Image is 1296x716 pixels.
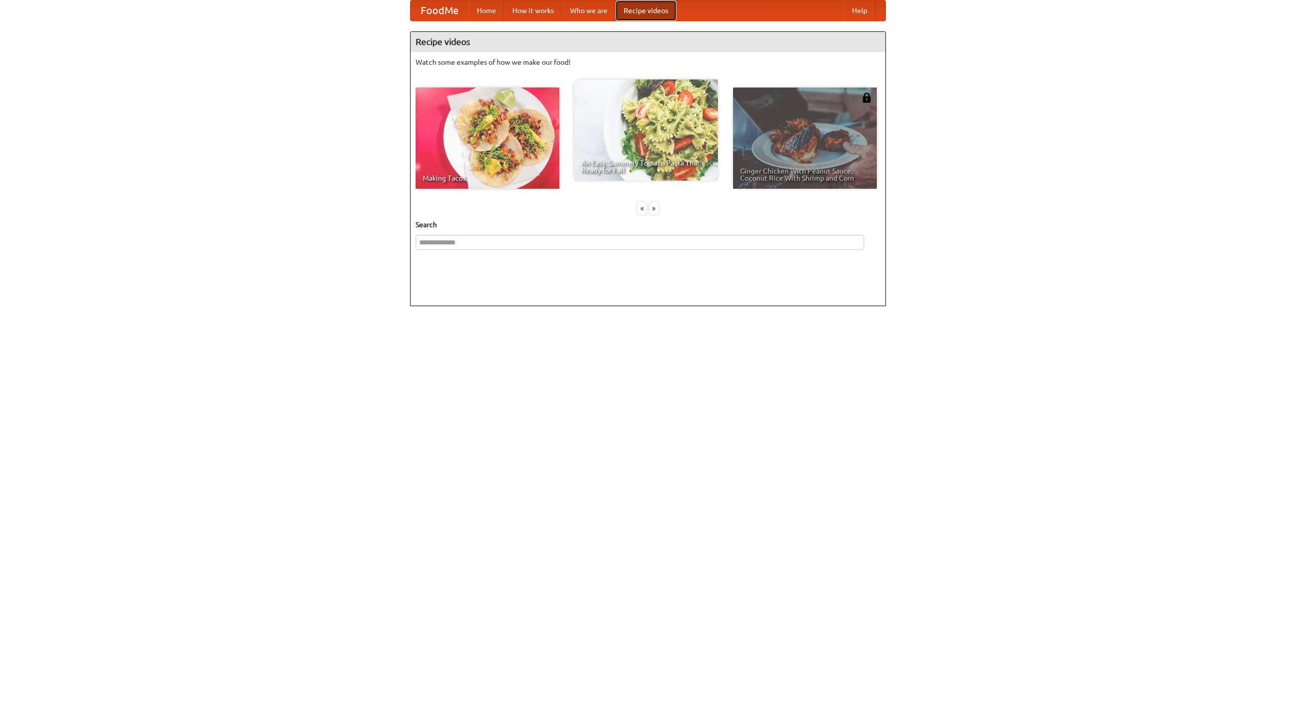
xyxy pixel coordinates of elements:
p: Watch some examples of how we make our food! [416,57,880,67]
img: 483408.png [862,93,872,103]
div: » [650,202,659,215]
h4: Recipe videos [411,32,885,52]
a: Help [844,1,875,21]
a: FoodMe [411,1,469,21]
span: An Easy, Summery Tomato Pasta That's Ready for Fall [581,159,711,174]
a: Recipe videos [616,1,676,21]
div: « [637,202,646,215]
a: An Easy, Summery Tomato Pasta That's Ready for Fall [574,79,718,181]
a: How it works [504,1,562,21]
span: Making Tacos [423,175,552,182]
h5: Search [416,220,880,230]
a: Home [469,1,504,21]
a: Who we are [562,1,616,21]
a: Making Tacos [416,88,559,189]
